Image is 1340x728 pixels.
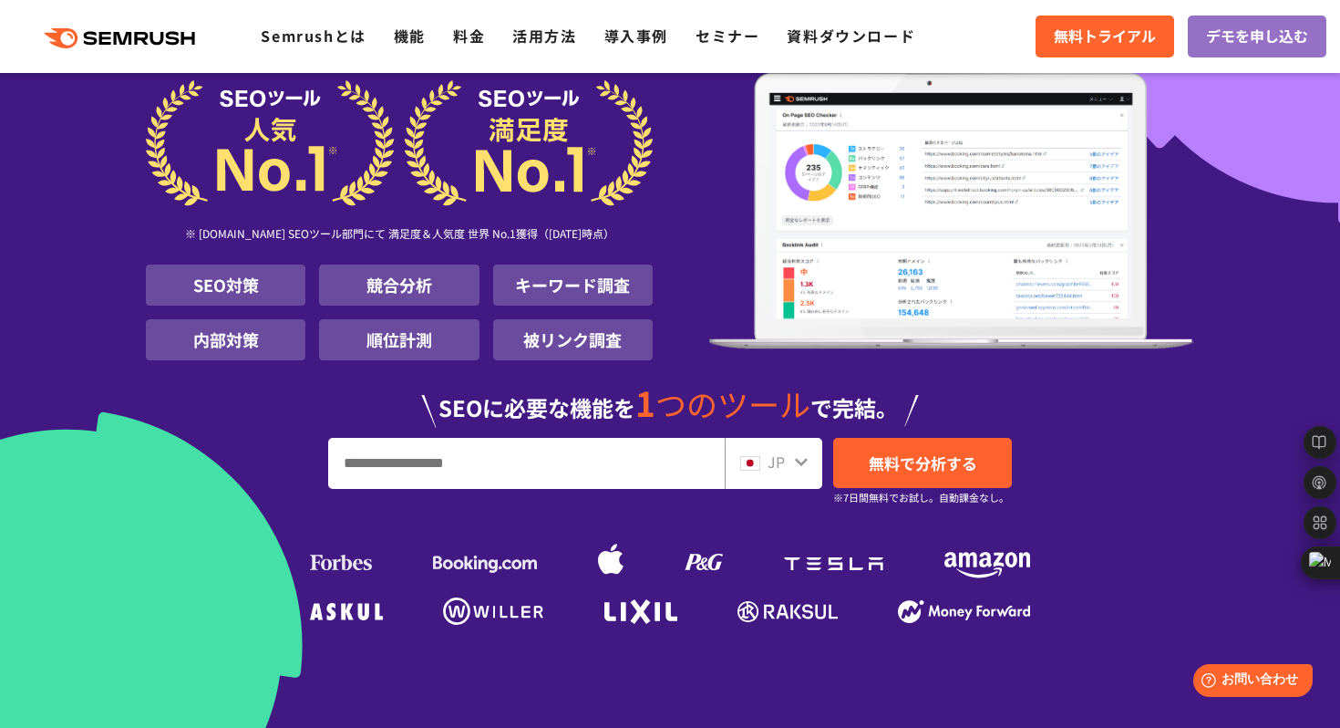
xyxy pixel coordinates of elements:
[512,25,576,47] a: 活用方法
[453,25,485,47] a: 料金
[394,25,426,47] a: 機能
[146,265,305,306] li: SEO対策
[696,25,759,47] a: セミナー
[146,206,653,265] div: ※ [DOMAIN_NAME] SEOツール部門にて 満足度＆人気度 世界 No.1獲得（[DATE]時点）
[833,489,1009,506] small: ※7日間無料でお試し。自動課金なし。
[810,391,898,423] span: で完結。
[1188,16,1326,57] a: デモを申し込む
[635,378,655,427] span: 1
[655,381,810,426] span: つのツール
[493,319,653,360] li: 被リンク調査
[319,319,479,360] li: 順位計測
[1206,25,1308,48] span: デモを申し込む
[833,438,1012,488] a: 無料で分析する
[319,265,479,306] li: 競合分析
[146,319,305,360] li: 内部対策
[787,25,915,47] a: 資料ダウンロード
[1036,16,1174,57] a: 無料トライアル
[869,452,977,474] span: 無料で分析する
[1054,25,1156,48] span: 無料トライアル
[1178,657,1320,708] iframe: Help widget launcher
[768,451,785,473] span: JP
[146,368,1194,428] div: SEOに必要な機能を
[493,265,653,306] li: キーワード調査
[329,439,724,488] input: URL、キーワードを入力してください
[604,25,668,47] a: 導入事例
[261,25,366,47] a: Semrushとは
